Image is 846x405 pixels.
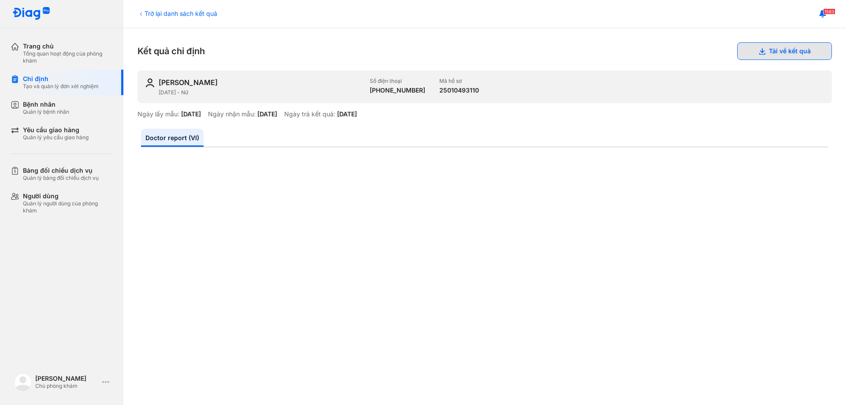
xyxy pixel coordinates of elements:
img: logo [12,7,50,21]
div: Bệnh nhân [23,100,69,108]
div: Quản lý người dùng của phòng khám [23,200,113,214]
div: Quản lý bệnh nhân [23,108,69,115]
div: Quản lý yêu cầu giao hàng [23,134,89,141]
div: [DATE] [337,110,357,118]
div: Bảng đối chiếu dịch vụ [23,167,99,175]
img: user-icon [145,78,155,88]
div: Tạo và quản lý đơn xét nghiệm [23,83,99,90]
div: [DATE] [257,110,277,118]
div: [PERSON_NAME] [159,78,218,87]
div: Yêu cầu giao hàng [23,126,89,134]
div: 25010493110 [439,86,479,94]
div: Kết quả chỉ định [137,42,832,60]
div: Số điện thoại [370,78,425,85]
div: Tổng quan hoạt động của phòng khám [23,50,113,64]
div: Chủ phòng khám [35,383,99,390]
div: Ngày trả kết quả: [284,110,335,118]
span: 1583 [823,8,835,15]
div: [PERSON_NAME] [35,375,99,383]
img: logo [14,373,32,391]
div: Chỉ định [23,75,99,83]
div: Người dùng [23,192,113,200]
div: [DATE] [181,110,201,118]
div: Quản lý bảng đối chiếu dịch vụ [23,175,99,182]
div: Mã hồ sơ [439,78,479,85]
button: Tải về kết quả [737,42,832,60]
div: Ngày lấy mẫu: [137,110,179,118]
div: Ngày nhận mẫu: [208,110,256,118]
div: Trở lại danh sách kết quả [137,9,217,18]
div: Trang chủ [23,42,113,50]
a: Doctor report (VI) [141,129,204,147]
div: [DATE] - Nữ [159,89,363,96]
div: [PHONE_NUMBER] [370,86,425,94]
